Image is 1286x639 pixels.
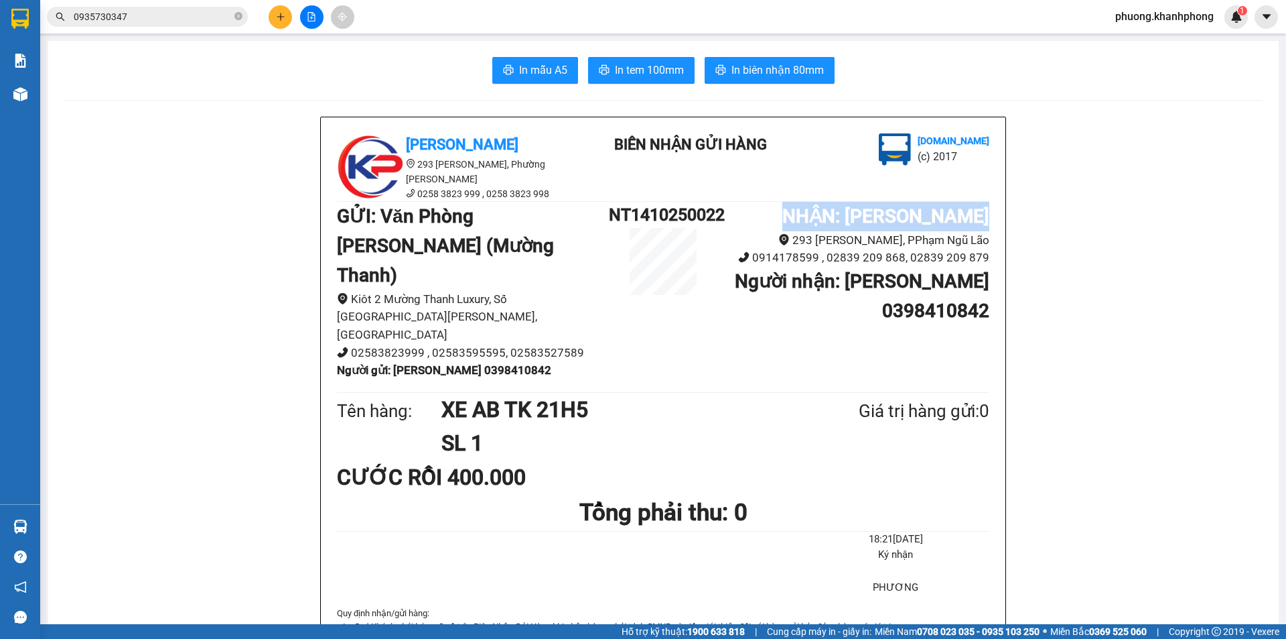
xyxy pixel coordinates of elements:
span: phuong.khanhphong [1104,8,1224,25]
li: PHƯƠNG [802,580,989,596]
span: copyright [1212,627,1221,636]
h1: SL 1 [441,426,794,460]
button: printerIn mẫu A5 [492,57,578,84]
span: ⚪️ [1043,629,1047,634]
span: environment [778,234,790,245]
span: | [1157,624,1159,639]
h1: NT1410250022 [609,202,717,228]
b: BIÊN NHẬN GỬI HÀNG [614,136,767,153]
li: Kiôt 2 Mường Thanh Luxury, Số [GEOGRAPHIC_DATA][PERSON_NAME], [GEOGRAPHIC_DATA] [337,290,609,344]
span: In mẫu A5 [519,62,567,78]
img: logo-vxr [11,9,29,29]
img: logo.jpg [337,133,404,200]
button: file-add [300,5,324,29]
div: Giá trị hàng gửi: 0 [794,398,989,425]
li: 0258 3823 999 , 0258 3823 998 [337,186,578,201]
span: Miền Nam [875,624,1040,639]
b: BIÊN NHẬN GỬI HÀNG [86,19,129,106]
span: aim [338,12,347,21]
span: printer [503,64,514,77]
img: logo.jpg [17,17,84,84]
span: notification [14,581,27,593]
span: Miền Bắc [1050,624,1147,639]
b: Người gửi : [PERSON_NAME] 0398410842 [337,363,551,377]
span: environment [406,159,415,168]
span: Cung cấp máy in - giấy in: [767,624,871,639]
input: Tìm tên, số ĐT hoặc mã đơn [74,9,232,24]
img: warehouse-icon [13,87,27,101]
div: CƯỚC RỒI 400.000 [337,461,552,494]
b: [DOMAIN_NAME] [918,135,989,146]
img: solution-icon [13,54,27,68]
button: plus [269,5,292,29]
button: aim [331,5,354,29]
img: logo.jpg [145,17,177,49]
span: plus [276,12,285,21]
li: 02583823999 , 02583595595, 02583527589 [337,344,609,362]
li: (c) 2017 [918,148,989,165]
button: printerIn biên nhận 80mm [705,57,835,84]
b: [DOMAIN_NAME] [113,51,184,62]
img: logo.jpg [879,133,911,166]
strong: 0369 525 060 [1089,626,1147,637]
b: GỬI : Văn Phòng [PERSON_NAME] (Mường Thanh) [337,205,554,286]
span: environment [337,293,348,304]
span: phone [406,188,415,198]
span: In biên nhận 80mm [731,62,824,78]
strong: 0708 023 035 - 0935 103 250 [917,626,1040,637]
span: phone [337,347,348,358]
li: (c) 2017 [113,64,184,80]
button: caret-down [1255,5,1278,29]
img: warehouse-icon [13,520,27,534]
span: close-circle [234,11,242,23]
span: printer [599,64,610,77]
b: [PERSON_NAME] [406,136,518,153]
span: caret-down [1261,11,1273,23]
li: 18:21[DATE] [802,532,989,548]
span: | [755,624,757,639]
span: search [56,12,65,21]
span: printer [715,64,726,77]
span: In tem 100mm [615,62,684,78]
span: file-add [307,12,316,21]
sup: 1 [1238,6,1247,15]
strong: 1900 633 818 [687,626,745,637]
b: Người nhận : [PERSON_NAME] 0398410842 [735,270,989,322]
b: NHẬN : [PERSON_NAME] [782,205,989,227]
b: [PERSON_NAME] [17,86,76,150]
span: close-circle [234,12,242,20]
img: icon-new-feature [1230,11,1242,23]
i: Quý Khách phải báo mã số trên Biên Nhận Gửi Hàng khi nhận hàng, phải trình CMND và giấy giới thiệ... [353,622,891,632]
li: Ký nhận [802,547,989,563]
li: 0914178599 , 02839 209 868, 02839 209 879 [717,249,989,267]
li: 293 [PERSON_NAME], PPhạm Ngũ Lão [717,231,989,249]
h1: Tổng phải thu: 0 [337,494,989,531]
span: 1 [1240,6,1244,15]
span: question-circle [14,550,27,563]
span: message [14,611,27,624]
li: 293 [PERSON_NAME], Phường [PERSON_NAME] [337,157,578,186]
h1: XE AB TK 21H5 [441,393,794,426]
button: printerIn tem 100mm [588,57,695,84]
div: Tên hàng: [337,398,441,425]
span: Hỗ trợ kỹ thuật: [622,624,745,639]
span: phone [738,251,749,263]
